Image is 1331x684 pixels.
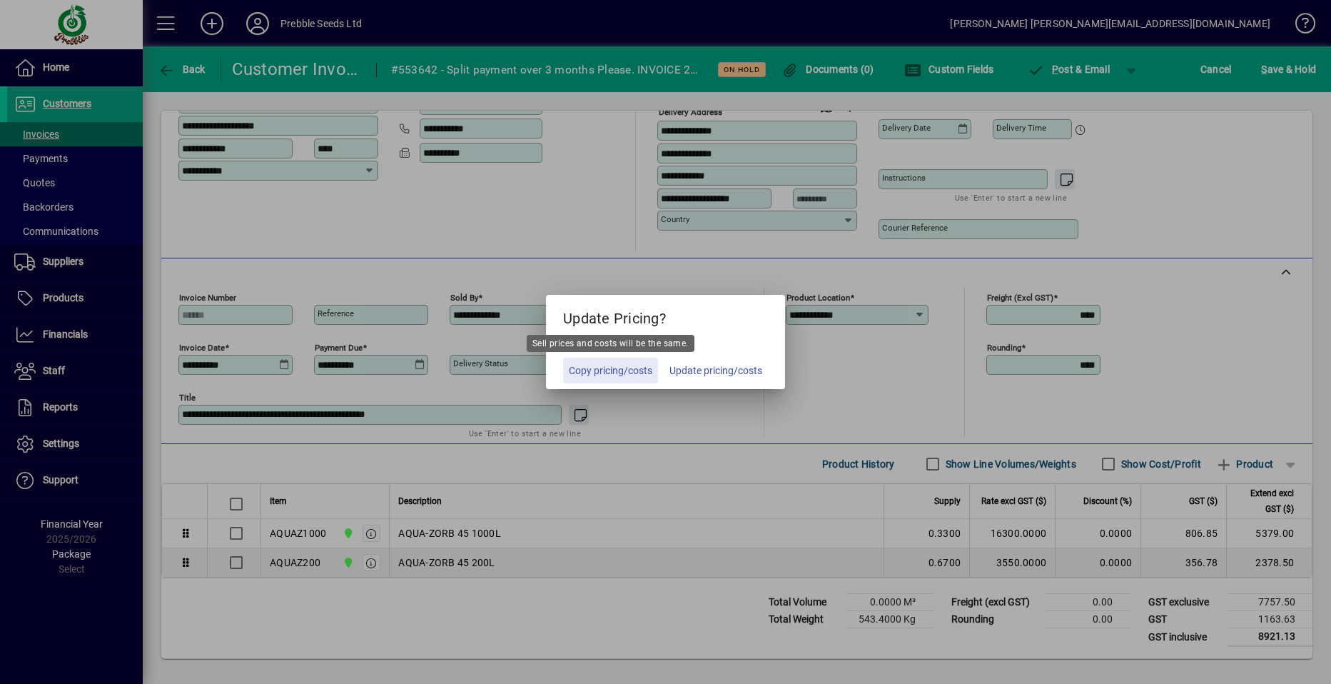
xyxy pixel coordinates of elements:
[546,295,785,336] h5: Update Pricing?
[569,363,652,378] span: Copy pricing/costs
[664,358,768,383] button: Update pricing/costs
[527,335,694,352] div: Sell prices and costs will be the same.
[669,363,762,378] span: Update pricing/costs
[563,358,658,383] button: Copy pricing/costs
